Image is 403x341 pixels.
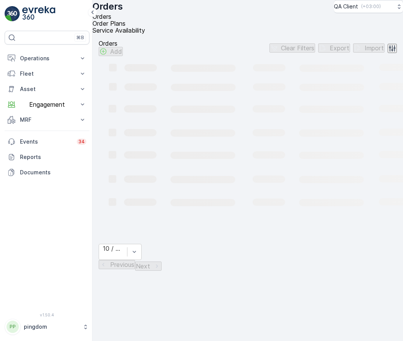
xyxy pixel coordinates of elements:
button: Engagement [5,97,89,112]
p: pingdom [24,323,79,331]
img: logo [5,6,20,22]
button: Add [99,47,123,56]
p: Clear Filters [281,45,314,51]
p: Export [330,45,349,51]
p: Next [136,263,150,270]
img: logo_light-DOdMpM7g.png [22,6,55,22]
button: Export [318,43,350,53]
span: Orders [92,13,111,20]
p: Documents [20,169,86,176]
a: Documents [5,165,89,180]
span: Order Plans [92,20,126,27]
p: QA Client [334,3,358,10]
p: Previous [110,261,134,268]
button: Clear Filters [269,43,315,53]
span: Service Availability [92,26,145,34]
p: Engagement [20,101,74,108]
p: Events [20,138,72,146]
button: Import [353,43,385,53]
p: Add [110,48,122,55]
button: Previous [99,260,135,269]
p: ( +03:00 ) [361,3,381,10]
div: PP [7,321,19,333]
p: Reports [20,153,86,161]
p: Orders [99,40,123,47]
button: Fleet [5,66,89,81]
button: Operations [5,51,89,66]
span: v 1.50.4 [5,313,89,317]
button: MRF [5,112,89,127]
p: Import [365,45,384,51]
button: PPpingdom [5,319,89,335]
p: Orders [92,0,123,13]
p: Operations [20,55,74,62]
p: ⌘B [76,35,84,41]
button: Next [135,262,162,271]
p: MRF [20,116,74,124]
a: Events34 [5,134,89,149]
p: Asset [20,85,74,93]
p: Fleet [20,70,74,78]
p: 34 [78,139,85,145]
a: Reports [5,149,89,165]
button: Asset [5,81,89,97]
div: 10 / Page [103,245,123,252]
